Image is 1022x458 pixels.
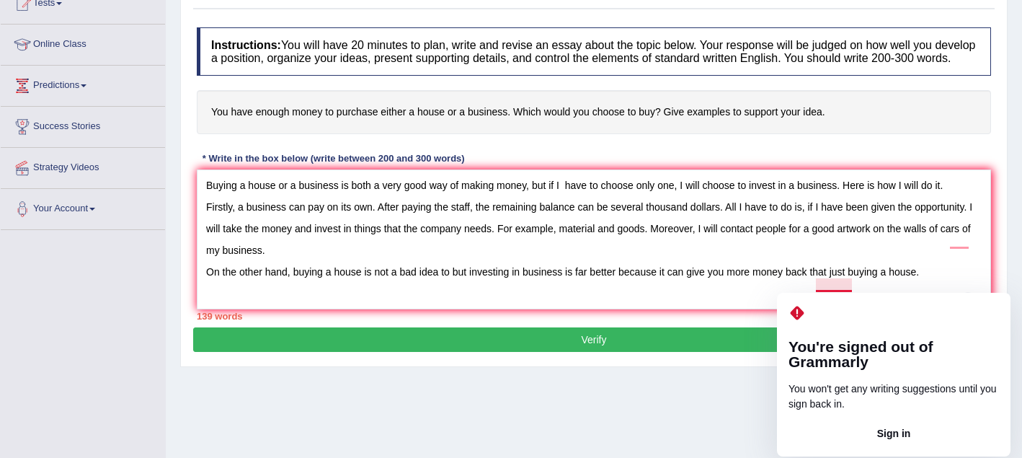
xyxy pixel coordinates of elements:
[197,90,991,134] h4: You have enough money to purchase either a house or a business. Which would you choose to buy? Gi...
[197,309,991,323] div: 139 words
[211,39,281,51] b: Instructions:
[1,107,165,143] a: Success Stories
[1,25,165,61] a: Online Class
[1,189,165,225] a: Your Account
[197,169,991,309] textarea: To enrich screen reader interactions, please activate Accessibility in Grammarly extension settings
[193,327,995,352] button: Verify
[1,148,165,184] a: Strategy Videos
[197,152,470,166] div: * Write in the box below (write between 200 and 300 words)
[197,27,991,76] h4: You will have 20 minutes to plan, write and revise an essay about the topic below. Your response ...
[1,66,165,102] a: Predictions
